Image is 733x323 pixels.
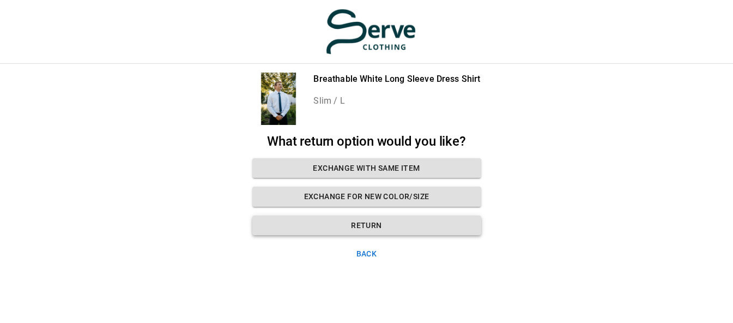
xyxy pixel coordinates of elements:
button: Exchange with same item [252,158,481,178]
h2: What return option would you like? [252,134,481,149]
p: Slim / L [313,94,480,107]
p: Breathable White Long Sleeve Dress Shirt [313,73,480,86]
div: Breathable White Long Sleeve Dress Shirt - Serve Clothing [252,73,305,125]
button: Return [252,216,481,236]
button: Back [252,244,481,264]
button: Exchange for new color/size [252,187,481,207]
img: serve-clothing.myshopify.com-3331c13f-55ad-48ba-bef5-e23db2fa8125 [325,8,416,55]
